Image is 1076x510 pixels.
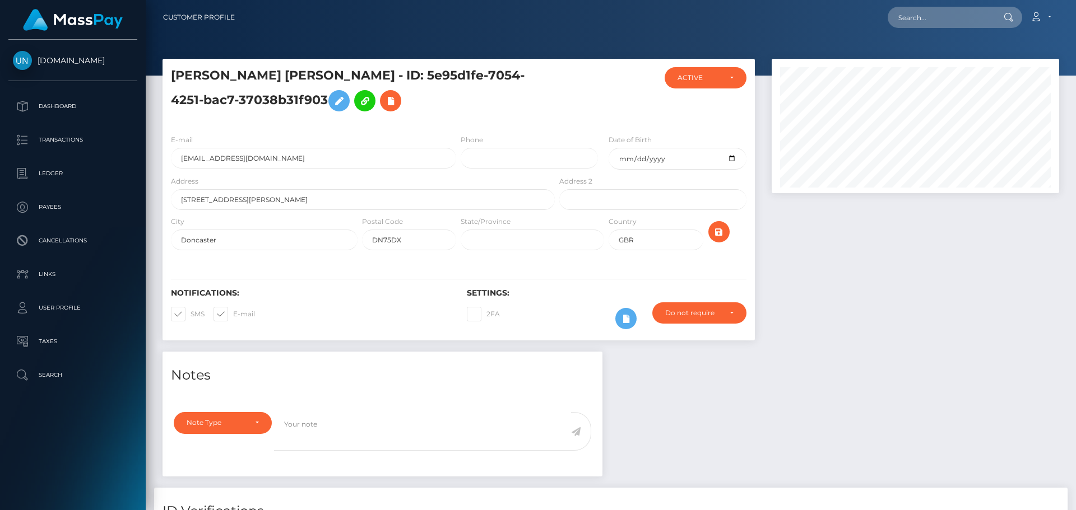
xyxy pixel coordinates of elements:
p: Payees [13,199,133,216]
label: SMS [171,307,205,321]
div: Note Type [187,418,246,427]
label: E-mail [171,135,193,145]
h4: Notes [171,366,594,385]
div: Do not require [665,308,721,317]
a: Cancellations [8,227,137,255]
label: Postal Code [362,217,403,227]
img: Unlockt.me [13,51,32,70]
p: Dashboard [13,98,133,115]
a: Ledger [8,160,137,188]
label: State/Province [461,217,511,227]
h6: Notifications: [171,288,450,298]
a: Customer Profile [163,6,235,29]
p: Cancellations [13,232,133,249]
a: Links [8,260,137,288]
label: Address [171,176,198,186]
label: Phone [461,135,483,145]
span: [DOMAIN_NAME] [8,55,137,65]
p: Search [13,367,133,383]
button: Do not require [652,302,746,324]
a: Transactions [8,126,137,154]
label: E-mail [214,307,255,321]
p: Taxes [13,333,133,350]
a: Taxes [8,327,137,355]
a: Payees [8,193,137,221]
img: MassPay Logo [23,9,123,31]
p: User Profile [13,300,133,316]
p: Transactions [13,132,133,148]
label: Date of Birth [609,135,652,145]
a: Dashboard [8,92,137,120]
h6: Settings: [467,288,746,298]
input: Search... [888,7,993,28]
button: Note Type [174,412,272,433]
button: ACTIVE [665,67,746,88]
a: Search [8,361,137,389]
label: Address 2 [559,176,592,186]
label: City [171,217,184,227]
a: User Profile [8,294,137,322]
label: 2FA [467,307,500,321]
label: Country [609,217,637,227]
p: Ledger [13,165,133,182]
div: ACTIVE [678,73,721,82]
p: Links [13,266,133,283]
h5: [PERSON_NAME] [PERSON_NAME] - ID: 5e95d1fe-7054-4251-bac7-37038b31f903 [171,67,549,117]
